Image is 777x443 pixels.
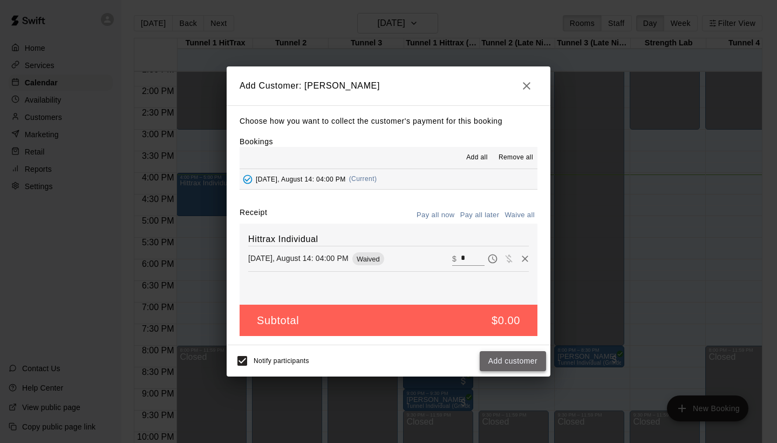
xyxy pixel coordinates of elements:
[414,207,458,224] button: Pay all now
[501,253,517,263] span: Waive payment
[480,351,546,371] button: Add customer
[240,207,267,224] label: Receipt
[492,313,520,328] h5: $0.00
[452,253,456,264] p: $
[485,253,501,263] span: Pay later
[257,313,299,328] h5: Subtotal
[494,149,537,166] button: Remove all
[517,251,533,267] button: Remove
[349,175,377,183] span: (Current)
[248,232,529,246] h6: Hittrax Individual
[248,253,349,264] p: [DATE], August 14: 04:00 PM
[352,255,384,263] span: Waived
[240,169,537,189] button: Added - Collect Payment[DATE], August 14: 04:00 PM(Current)
[254,358,309,365] span: Notify participants
[240,137,273,146] label: Bookings
[240,115,537,128] p: Choose how you want to collect the customer's payment for this booking
[240,171,256,187] button: Added - Collect Payment
[499,152,533,163] span: Remove all
[502,207,537,224] button: Waive all
[256,175,346,183] span: [DATE], August 14: 04:00 PM
[227,66,550,105] h2: Add Customer: [PERSON_NAME]
[466,152,488,163] span: Add all
[458,207,502,224] button: Pay all later
[460,149,494,166] button: Add all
